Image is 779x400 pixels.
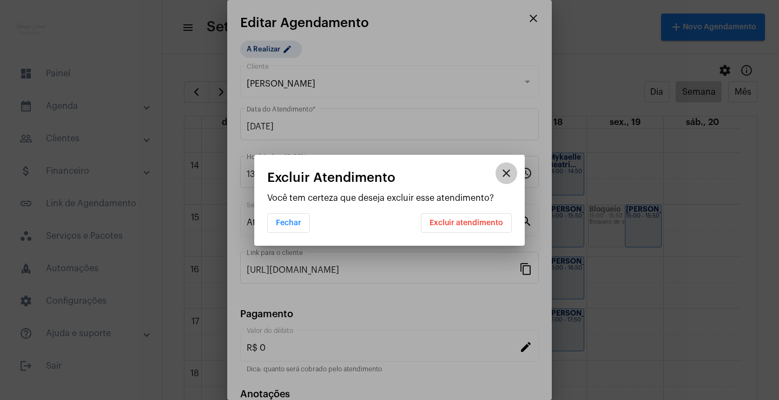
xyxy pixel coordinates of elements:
[276,219,301,227] span: Fechar
[267,193,512,203] p: Você tem certeza que deseja excluir esse atendimento?
[421,213,512,233] button: Excluir atendimento
[500,167,513,180] mat-icon: close
[430,219,503,227] span: Excluir atendimento
[267,171,395,185] span: Excluir Atendimento
[267,213,310,233] button: Fechar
